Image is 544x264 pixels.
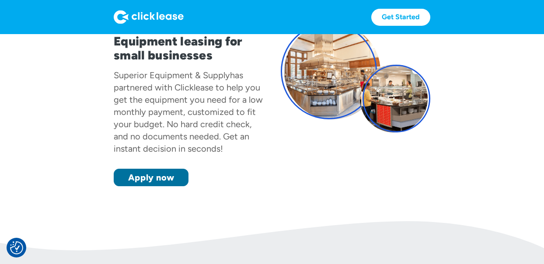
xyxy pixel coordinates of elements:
div: Superior Equipment & Supply [114,70,230,80]
a: Get Started [371,9,430,26]
div: has partnered with Clicklease to help you get the equipment you need for a low monthly payment, c... [114,70,263,154]
img: Revisit consent button [10,241,23,254]
img: Logo [114,10,184,24]
button: Consent Preferences [10,241,23,254]
h1: Equipment leasing for small businesses [114,34,263,62]
a: Apply now [114,169,188,186]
